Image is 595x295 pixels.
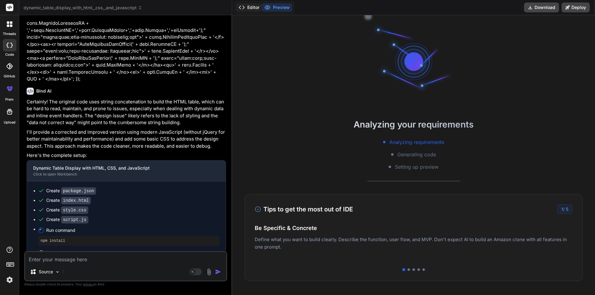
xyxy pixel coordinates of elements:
h2: Analyzing your requirements [232,118,595,131]
div: Create [46,207,88,213]
h6: Bind AI [36,88,51,94]
span: Run command [46,227,219,233]
label: prem [5,97,14,102]
span: Setting up preview [395,163,439,171]
label: Upload [4,120,15,125]
label: code [5,52,14,57]
div: Create [46,197,91,204]
button: Deploy [562,2,590,12]
p: Always double-check its answers. Your in Bind [24,281,227,287]
span: dynamic_table_display_with_html,_css,_and_javascript [24,5,142,11]
button: Dynamic Table Display with HTML, CSS, and JavaScriptClick to open Workbench [27,161,216,181]
code: package.json [61,187,96,195]
button: Preview [262,3,292,12]
div: Dynamic Table Display with HTML, CSS, and JavaScript [33,165,209,171]
div: Create [46,188,96,194]
p: I'll provide a corrected and improved version using modern JavaScript (without jQuery for better ... [27,129,226,150]
img: attachment [205,268,213,275]
img: settings [4,275,15,285]
h4: Be Specific & Concrete [255,224,572,232]
span: Analyzing requirements [389,138,444,146]
img: Pick Models [55,269,60,275]
label: GitHub [4,74,15,79]
div: / [557,204,572,214]
span: Generating code [397,151,436,158]
label: threads [3,31,16,37]
span: 1 [561,206,563,212]
p: Here's the complete setup: [27,152,226,159]
p: Source [39,269,53,275]
div: Create [46,216,88,223]
code: script.js [61,216,88,223]
button: Download [524,2,559,12]
button: Editor [236,3,262,12]
code: index.html [61,197,91,204]
span: 5 [566,206,568,212]
pre: npm install [41,238,217,243]
code: style.css [61,206,88,214]
div: Click to open Workbench [33,172,209,177]
span: privacy [83,282,94,286]
span: Run command [46,250,219,256]
h3: Tips to get the most out of IDE [255,205,353,214]
p: Certainly! The original code uses string concatenation to build the HTML table, which can be hard... [27,98,226,126]
img: icon [215,269,221,275]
